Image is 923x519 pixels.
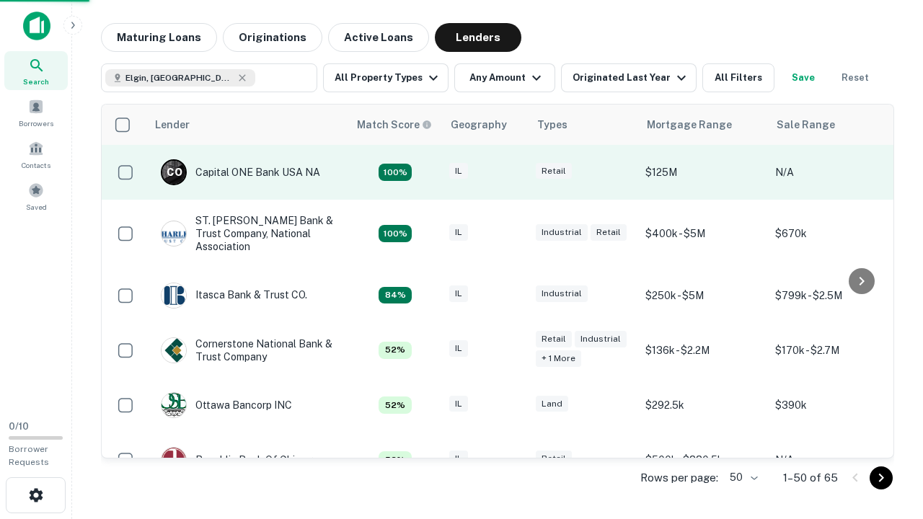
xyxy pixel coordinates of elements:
div: Capital ONE Bank USA NA [161,159,320,185]
th: Sale Range [768,105,898,145]
td: $390k [768,378,898,432]
a: Saved [4,177,68,216]
span: Contacts [22,159,50,171]
p: 1–50 of 65 [783,469,838,487]
td: $125M [638,145,768,200]
div: Mortgage Range [647,116,732,133]
div: IL [449,340,468,357]
div: Retail [536,331,572,347]
div: Industrial [536,285,588,302]
td: $799k - $2.5M [768,268,898,323]
td: $292.5k [638,378,768,432]
div: Capitalize uses an advanced AI algorithm to match your search with the best lender. The match sco... [379,451,412,469]
div: IL [449,163,468,179]
img: picture [162,448,186,472]
div: Lender [155,116,190,133]
div: Capitalize uses an advanced AI algorithm to match your search with the best lender. The match sco... [379,225,412,242]
th: Geography [442,105,529,145]
div: Retail [591,224,627,241]
p: Rows per page: [640,469,718,487]
th: Types [529,105,638,145]
div: IL [449,285,468,302]
span: Search [23,76,49,87]
td: N/A [768,145,898,200]
button: Go to next page [870,466,893,489]
button: Active Loans [328,23,429,52]
span: Elgin, [GEOGRAPHIC_DATA], [GEOGRAPHIC_DATA] [125,71,234,84]
span: Borrower Requests [9,444,49,467]
div: Sale Range [777,116,835,133]
button: Reset [832,63,878,92]
div: Retail [536,163,572,179]
button: Originated Last Year [561,63,697,92]
a: Borrowers [4,93,68,132]
div: Originated Last Year [573,69,690,86]
div: IL [449,396,468,412]
div: Geography [451,116,507,133]
p: C O [167,165,182,180]
span: Saved [26,201,47,213]
td: N/A [768,432,898,487]
img: picture [162,221,186,246]
div: 50 [724,467,760,488]
td: $170k - $2.7M [768,323,898,378]
div: Republic Bank Of Chicago [161,447,319,473]
td: $250k - $5M [638,268,768,323]
a: Contacts [4,135,68,174]
div: Capitalize uses an advanced AI algorithm to match your search with the best lender. The match sco... [379,342,412,359]
button: Save your search to get updates of matches that match your search criteria. [780,63,826,92]
div: Retail [536,451,572,467]
div: Cornerstone National Bank & Trust Company [161,337,334,363]
div: Capitalize uses an advanced AI algorithm to match your search with the best lender. The match sco... [357,117,432,133]
span: Borrowers [19,117,53,129]
span: 0 / 10 [9,421,29,432]
td: $500k - $880.5k [638,432,768,487]
div: IL [449,451,468,467]
div: Capitalize uses an advanced AI algorithm to match your search with the best lender. The match sco... [379,164,412,181]
div: Ottawa Bancorp INC [161,392,292,418]
button: Originations [223,23,322,52]
div: Types [537,116,568,133]
h6: Match Score [357,117,429,133]
div: IL [449,224,468,241]
th: Lender [146,105,348,145]
div: ST. [PERSON_NAME] Bank & Trust Company, National Association [161,214,334,254]
div: Land [536,396,568,412]
img: picture [162,283,186,308]
a: Search [4,51,68,90]
button: Lenders [435,23,521,52]
img: capitalize-icon.png [23,12,50,40]
div: Industrial [575,331,627,347]
div: Industrial [536,224,588,241]
div: Capitalize uses an advanced AI algorithm to match your search with the best lender. The match sco... [379,287,412,304]
div: Itasca Bank & Trust CO. [161,283,307,309]
div: + 1 more [536,350,581,367]
iframe: Chat Widget [851,404,923,473]
img: picture [162,338,186,363]
button: All Property Types [323,63,449,92]
img: picture [162,393,186,417]
td: $136k - $2.2M [638,323,768,378]
div: Capitalize uses an advanced AI algorithm to match your search with the best lender. The match sco... [379,396,412,414]
button: Any Amount [454,63,555,92]
button: All Filters [702,63,774,92]
td: $400k - $5M [638,200,768,268]
th: Mortgage Range [638,105,768,145]
button: Maturing Loans [101,23,217,52]
th: Capitalize uses an advanced AI algorithm to match your search with the best lender. The match sco... [348,105,442,145]
td: $670k [768,200,898,268]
